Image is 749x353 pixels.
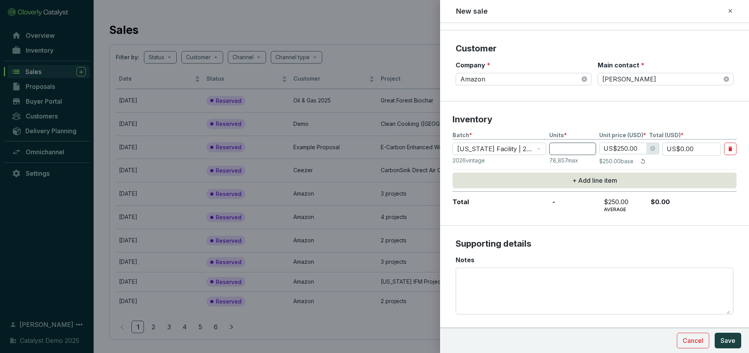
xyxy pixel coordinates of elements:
p: $250.00 [604,198,646,207]
span: Jeff Bezos [602,73,729,85]
p: Customer [456,43,733,55]
span: close-circle [724,76,729,82]
p: Inventory [453,114,737,125]
p: - [549,198,596,213]
span: + Add line item [572,176,617,185]
span: Wyoming Facility | 2026 [457,143,541,155]
span: Amazon [460,73,587,85]
button: Save [715,333,741,348]
label: Company [456,61,490,69]
span: Cancel [683,336,703,345]
p: Supporting details [456,238,733,250]
span: Unit price (USD) [599,131,643,139]
h2: New sale [456,6,488,16]
label: Notes [456,256,474,264]
label: Main contact [598,61,644,69]
p: Units [549,131,596,139]
span: Total (USD) [649,131,681,139]
p: 2026 vintage [453,157,546,164]
p: Total [453,198,546,213]
p: $0.00 [649,198,706,213]
button: + Add line item [453,173,737,188]
p: Batch [453,131,546,139]
button: Cancel [677,333,709,348]
p: 78,857 max [549,157,596,164]
span: Save [721,336,735,345]
p: $250.00 base [599,157,634,165]
p: AVERAGE [604,207,646,213]
span: close-circle [582,76,587,82]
